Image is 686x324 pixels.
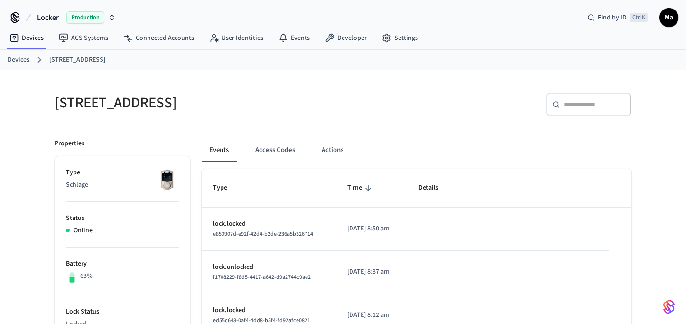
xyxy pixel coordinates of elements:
span: Details [418,181,451,195]
a: [STREET_ADDRESS] [49,55,105,65]
span: Type [213,181,240,195]
span: Ctrl K [630,13,648,22]
p: Online [74,226,93,236]
p: [DATE] 8:12 am [347,310,396,320]
a: Connected Accounts [116,29,202,47]
a: Events [271,29,317,47]
p: Properties [55,139,84,149]
p: Status [66,213,179,223]
p: Type [66,168,179,178]
p: lock.unlocked [213,262,324,272]
span: Time [347,181,374,195]
span: Find by ID [598,13,627,22]
p: [DATE] 8:37 am [347,267,396,277]
span: Ma [660,9,677,26]
img: SeamLogoGradient.69752ec5.svg [663,299,675,314]
p: Lock Status [66,307,179,317]
a: Developer [317,29,374,47]
span: f1708229-f8d5-4417-a642-d9a2744c9ae2 [213,273,311,281]
p: Battery [66,259,179,269]
div: ant example [202,139,631,162]
p: lock.locked [213,305,324,315]
button: Events [202,139,236,162]
p: Schlage [66,180,179,190]
button: Access Codes [248,139,303,162]
a: Settings [374,29,426,47]
p: [DATE] 8:50 am [347,224,396,234]
button: Actions [314,139,351,162]
h5: [STREET_ADDRESS] [55,93,337,113]
button: Ma [659,8,678,27]
img: Schlage Sense Smart Deadbolt with Camelot Trim, Front [155,168,179,191]
p: 63% [80,271,93,281]
a: Devices [8,55,29,65]
span: Locker [37,12,59,23]
div: Find by IDCtrl K [580,9,656,26]
span: e850907d-e92f-42d4-b2de-236a5b326714 [213,230,313,238]
span: Production [66,11,104,24]
a: Devices [2,29,51,47]
a: User Identities [202,29,271,47]
p: lock.locked [213,219,324,229]
a: ACS Systems [51,29,116,47]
